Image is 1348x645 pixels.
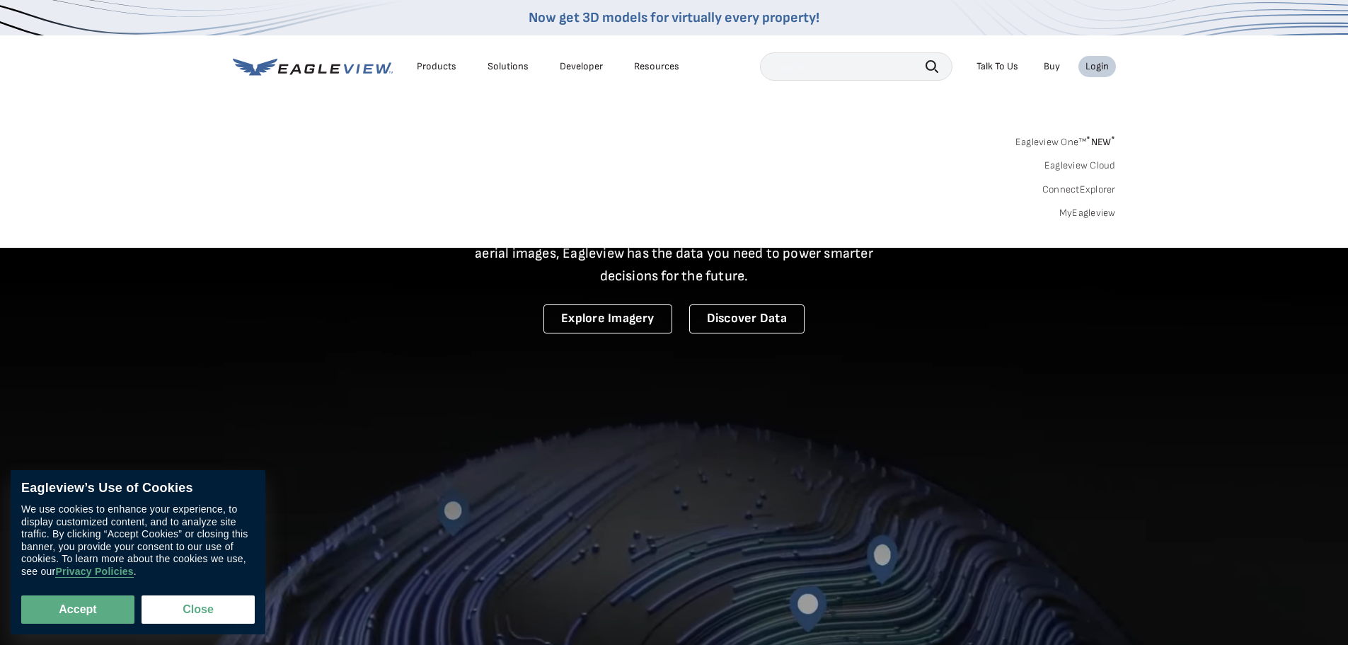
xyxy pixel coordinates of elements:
[634,60,679,73] div: Resources
[142,595,255,624] button: Close
[560,60,603,73] a: Developer
[1059,207,1116,219] a: MyEagleview
[1042,183,1116,196] a: ConnectExplorer
[488,60,529,73] div: Solutions
[1044,159,1116,172] a: Eagleview Cloud
[21,503,255,578] div: We use cookies to enhance your experience, to display customized content, and to analyze site tra...
[529,9,819,26] a: Now get 3D models for virtually every property!
[689,304,805,333] a: Discover Data
[458,219,891,287] p: A new era starts here. Built on more than 3.5 billion high-resolution aerial images, Eagleview ha...
[1086,136,1115,148] span: NEW
[21,481,255,496] div: Eagleview’s Use of Cookies
[543,304,672,333] a: Explore Imagery
[1044,60,1060,73] a: Buy
[21,595,134,624] button: Accept
[977,60,1018,73] div: Talk To Us
[1085,60,1109,73] div: Login
[417,60,456,73] div: Products
[1015,132,1116,148] a: Eagleview One™*NEW*
[760,52,952,81] input: Search
[55,566,133,578] a: Privacy Policies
